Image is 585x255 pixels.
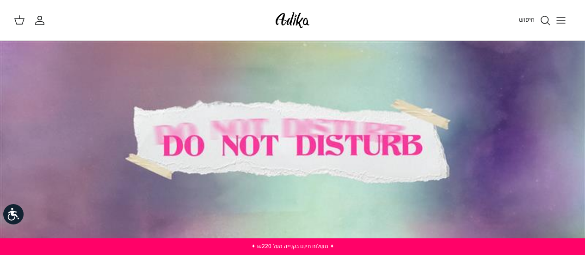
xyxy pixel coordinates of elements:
span: חיפוש [519,15,535,24]
img: Adika IL [273,9,312,31]
button: Toggle menu [551,10,571,31]
a: החשבון שלי [34,15,49,26]
a: ✦ משלוח חינם בקנייה מעל ₪220 ✦ [251,242,334,250]
a: חיפוש [519,15,551,26]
